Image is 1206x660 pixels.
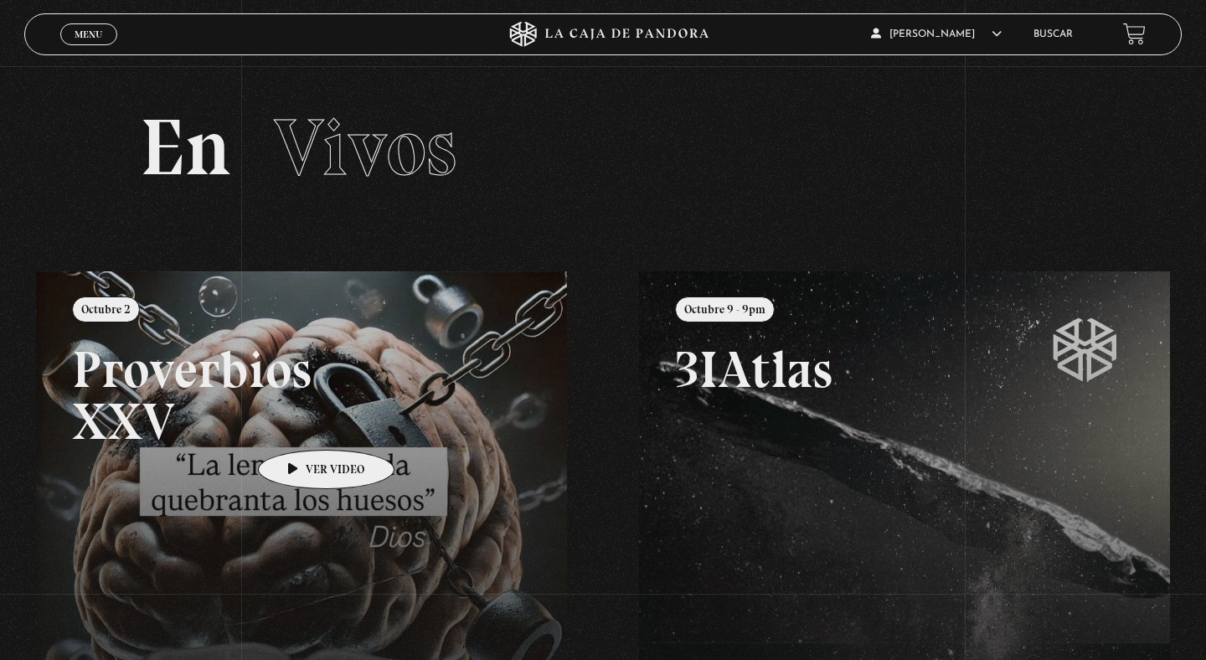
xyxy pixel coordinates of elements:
span: Menu [75,29,102,39]
span: Vivos [274,100,456,195]
a: View your shopping cart [1123,23,1146,45]
span: [PERSON_NAME] [871,29,1002,39]
a: Buscar [1033,29,1073,39]
span: Cerrar [70,44,109,55]
h2: En [140,108,1066,188]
